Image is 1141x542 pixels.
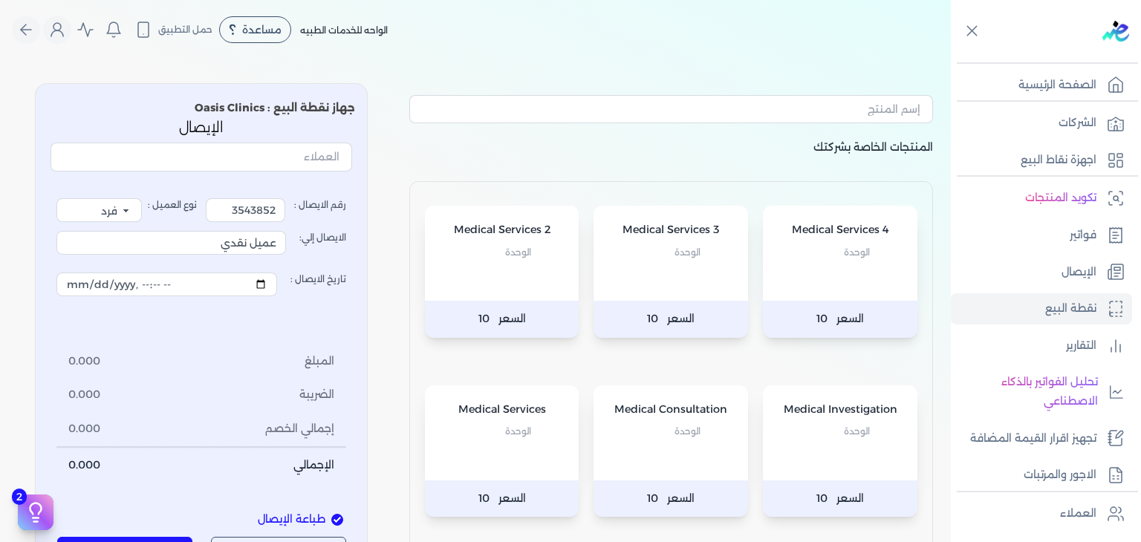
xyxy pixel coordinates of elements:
[970,429,1096,448] p: تجهيز اقرار القيمة المضافة
[206,198,346,222] label: رقم الايصال :
[56,222,346,264] label: الايصال إلي:
[647,310,658,329] span: 10
[951,460,1132,491] a: الاجور والمرتبات
[1024,466,1096,485] p: الاجور والمرتبات
[409,138,933,181] p: المنتجات الخاصة بشركتك
[68,387,100,403] span: 0.000
[844,243,870,262] span: الوحدة
[265,421,334,437] span: إجمالي الخصم
[48,99,355,118] p: جهاز نقطة البيع : Oasis Clinics
[763,480,917,517] p: السعر
[409,95,933,123] input: إسم المنتج
[951,293,1132,324] a: نقطة البيع
[951,220,1132,251] a: فواتير
[158,23,212,36] span: حمل التطبيق
[1018,76,1096,95] p: الصفحة الرئيسية
[12,489,27,505] span: 2
[331,514,343,526] input: طباعة الإيصال
[1060,504,1096,523] p: العملاء
[219,16,291,43] div: مساعدة
[1045,299,1096,319] p: نقطة البيع
[68,457,100,474] span: 0.000
[594,480,748,517] p: السعر
[293,457,334,474] span: الإجمالي
[951,70,1132,101] a: الصفحة الرئيسية
[778,400,903,419] p: Medical Investigation
[56,198,197,222] label: نوع العميل :
[18,494,53,530] button: 2
[951,145,1132,176] a: اجهزة نقاط البيع
[958,373,1098,411] p: تحليل الفواتير بالذكاء الاصطناعي
[242,25,282,35] span: مساعدة
[51,118,352,137] p: الإيصال
[409,95,933,129] button: إسم المنتج
[478,310,490,329] span: 10
[51,143,352,171] input: العملاء
[56,272,277,296] input: تاريخ الايصال :
[56,198,142,222] select: نوع العميل :
[608,221,733,240] p: Medical Services 3
[951,498,1132,529] a: العملاء
[647,489,658,509] span: 10
[299,387,334,403] span: الضريبة
[1102,21,1129,42] img: logo
[1025,189,1096,208] p: تكويد المنتجات
[674,422,700,441] span: الوحدة
[1062,263,1096,282] p: الإيصال
[68,353,100,370] span: 0.000
[440,400,565,419] p: Medical Services
[505,422,531,441] span: الوحدة
[951,257,1132,288] a: الإيصال
[505,243,531,262] span: الوحدة
[951,423,1132,454] a: تجهيز اقرار القيمة المضافة
[816,310,828,329] span: 10
[1059,114,1096,133] p: الشركات
[674,243,700,262] span: الوحدة
[425,301,579,338] p: السعر
[425,480,579,517] p: السعر
[206,198,285,222] input: رقم الايصال :
[951,367,1132,417] a: تحليل الفواتير بالذكاء الاصطناعي
[608,400,733,419] p: Medical Consultation
[258,512,325,528] span: طباعة الإيصال
[1070,226,1096,245] p: فواتير
[951,108,1132,139] a: الشركات
[951,183,1132,214] a: تكويد المنتجات
[844,422,870,441] span: الوحدة
[68,421,100,437] span: 0.000
[816,489,828,509] span: 10
[1066,336,1096,356] p: التقارير
[305,353,334,370] span: المبلغ
[300,25,388,36] span: الواحه للخدمات الطبيه
[56,231,286,255] input: الايصال إلي:
[763,301,917,338] p: السعر
[131,17,216,42] button: حمل التطبيق
[594,301,748,338] p: السعر
[51,143,352,177] button: العملاء
[778,221,903,240] p: Medical Services 4
[440,221,565,240] p: Medical Services 2
[1021,151,1096,170] p: اجهزة نقاط البيع
[56,264,346,305] label: تاريخ الايصال :
[478,489,490,509] span: 10
[951,330,1132,362] a: التقارير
